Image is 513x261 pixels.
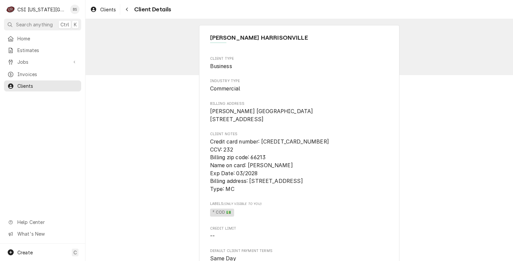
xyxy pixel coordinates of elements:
[6,5,15,14] div: CSI Kansas City's Avatar
[210,139,329,192] span: Credit card number: [CREDIT_CARD_NUMBER] CCV: 232 Billing zip code: 66213 Name on card: [PERSON_N...
[60,21,69,28] span: Ctrl
[17,35,78,42] span: Home
[210,85,389,93] span: Industry Type
[17,58,68,65] span: Jobs
[210,63,232,69] span: Business
[4,217,81,228] a: Go to Help Center
[17,6,66,13] div: CSI [US_STATE][GEOGRAPHIC_DATA]
[17,230,77,237] span: What's New
[4,69,81,80] a: Invoices
[4,33,81,44] a: Home
[210,138,389,193] span: Client Notes
[223,202,261,206] span: (Only Visible to You)
[210,78,389,93] div: Industry Type
[17,250,33,255] span: Create
[210,248,389,254] span: Default Client Payment Terms
[6,5,15,14] div: C
[210,107,389,123] span: Billing Address
[210,201,389,207] span: Labels
[210,208,389,218] span: [object Object]
[210,209,234,217] span: ² COD 💵
[4,80,81,91] a: Clients
[4,19,81,30] button: Search anythingCtrlK
[70,5,79,14] div: Brent Seaba's Avatar
[210,201,389,218] div: [object Object]
[210,101,389,106] span: Billing Address
[17,47,78,54] span: Estimates
[73,249,77,256] span: C
[210,226,389,231] span: Credit Limit
[4,45,81,56] a: Estimates
[210,56,389,70] div: Client Type
[210,56,389,61] span: Client Type
[132,5,171,14] span: Client Details
[17,219,77,226] span: Help Center
[210,233,215,239] span: --
[210,33,389,42] span: Name
[17,82,78,89] span: Clients
[210,78,389,84] span: Industry Type
[88,4,119,15] a: Clients
[210,85,240,92] span: Commercial
[100,6,116,13] span: Clients
[4,56,81,67] a: Go to Jobs
[210,62,389,70] span: Client Type
[122,4,132,15] button: Navigate back
[210,108,313,122] span: [PERSON_NAME] [GEOGRAPHIC_DATA] [STREET_ADDRESS]
[210,132,389,193] div: Client Notes
[210,101,389,123] div: Billing Address
[74,21,77,28] span: K
[17,71,78,78] span: Invoices
[4,228,81,239] a: Go to What's New
[210,132,389,137] span: Client Notes
[16,21,53,28] span: Search anything
[210,232,389,240] span: Credit Limit
[210,226,389,240] div: Credit Limit
[210,33,389,48] div: Client Information
[70,5,79,14] div: BS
